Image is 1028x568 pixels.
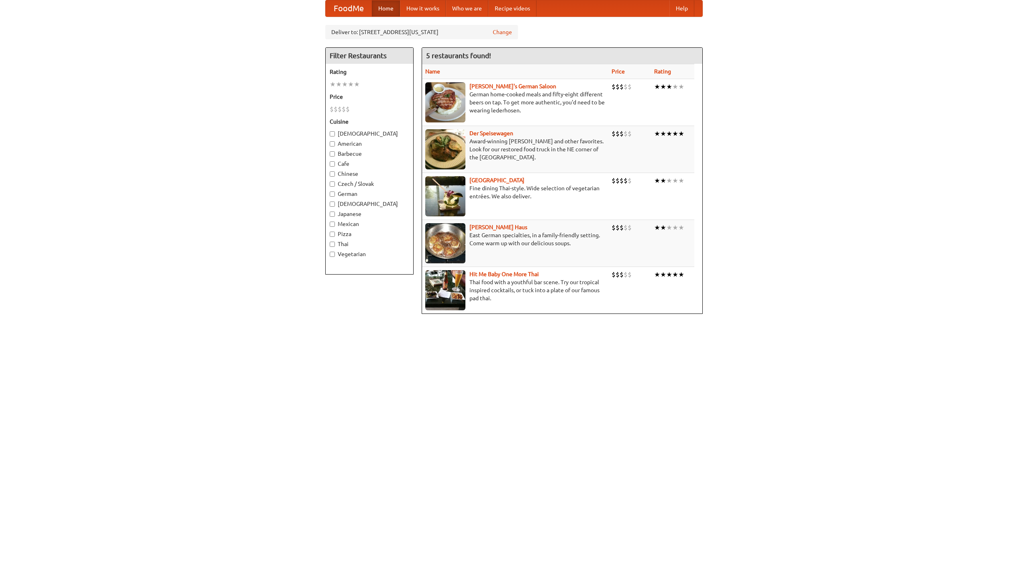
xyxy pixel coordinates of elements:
label: Pizza [330,230,409,238]
li: ★ [678,270,684,279]
li: ★ [654,223,660,232]
h5: Price [330,93,409,101]
li: ★ [678,176,684,185]
li: $ [612,129,616,138]
li: $ [624,223,628,232]
li: $ [624,270,628,279]
li: $ [346,105,350,114]
li: ★ [678,223,684,232]
input: Czech / Slovak [330,181,335,187]
li: ★ [342,80,348,89]
a: [GEOGRAPHIC_DATA] [469,177,524,183]
h5: Rating [330,68,409,76]
input: [DEMOGRAPHIC_DATA] [330,202,335,207]
a: Price [612,68,625,75]
li: $ [338,105,342,114]
p: Thai food with a youthful bar scene. Try our tropical inspired cocktails, or tuck into a plate of... [425,278,605,302]
li: ★ [666,176,672,185]
input: Barbecue [330,151,335,157]
input: Mexican [330,222,335,227]
li: $ [620,129,624,138]
li: $ [334,105,338,114]
li: $ [624,129,628,138]
p: Award-winning [PERSON_NAME] and other favorites. Look for our restored food truck in the NE corne... [425,137,605,161]
li: $ [628,129,632,138]
label: Cafe [330,160,409,168]
label: Japanese [330,210,409,218]
input: Chinese [330,171,335,177]
li: ★ [666,223,672,232]
p: German home-cooked meals and fifty-eight different beers on tap. To get more authentic, you'd nee... [425,90,605,114]
li: ★ [654,270,660,279]
label: Chinese [330,170,409,178]
input: American [330,141,335,147]
li: $ [628,223,632,232]
a: Change [493,28,512,36]
li: $ [612,270,616,279]
li: $ [330,105,334,114]
li: $ [616,223,620,232]
li: ★ [666,82,672,91]
li: $ [616,176,620,185]
input: Cafe [330,161,335,167]
li: $ [616,129,620,138]
li: $ [624,82,628,91]
a: Help [669,0,694,16]
a: Recipe videos [488,0,536,16]
li: ★ [660,223,666,232]
li: ★ [666,270,672,279]
a: FoodMe [326,0,372,16]
li: ★ [672,82,678,91]
label: Czech / Slovak [330,180,409,188]
input: [DEMOGRAPHIC_DATA] [330,131,335,136]
a: Who we are [446,0,488,16]
li: $ [628,270,632,279]
li: ★ [666,129,672,138]
a: Hit Me Baby One More Thai [469,271,539,277]
label: Thai [330,240,409,248]
li: ★ [660,270,666,279]
li: $ [628,82,632,91]
a: Home [372,0,400,16]
li: ★ [678,82,684,91]
li: $ [620,176,624,185]
li: $ [342,105,346,114]
li: ★ [654,82,660,91]
li: ★ [672,223,678,232]
li: $ [616,270,620,279]
img: speisewagen.jpg [425,129,465,169]
p: Fine dining Thai-style. Wide selection of vegetarian entrées. We also deliver. [425,184,605,200]
label: Barbecue [330,150,409,158]
li: ★ [672,176,678,185]
a: How it works [400,0,446,16]
li: ★ [672,129,678,138]
a: Name [425,68,440,75]
label: Mexican [330,220,409,228]
li: ★ [654,176,660,185]
li: ★ [678,129,684,138]
h5: Cuisine [330,118,409,126]
li: ★ [654,129,660,138]
b: [PERSON_NAME] Haus [469,224,527,230]
li: ★ [336,80,342,89]
a: Rating [654,68,671,75]
li: ★ [330,80,336,89]
li: ★ [660,129,666,138]
li: ★ [672,270,678,279]
h4: Filter Restaurants [326,48,413,64]
img: esthers.jpg [425,82,465,122]
li: ★ [354,80,360,89]
div: Deliver to: [STREET_ADDRESS][US_STATE] [325,25,518,39]
img: babythai.jpg [425,270,465,310]
label: German [330,190,409,198]
p: East German specialties, in a family-friendly setting. Come warm up with our delicious soups. [425,231,605,247]
label: Vegetarian [330,250,409,258]
li: $ [620,82,624,91]
li: ★ [348,80,354,89]
ng-pluralize: 5 restaurants found! [426,52,491,59]
a: Der Speisewagen [469,130,513,136]
li: ★ [660,82,666,91]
